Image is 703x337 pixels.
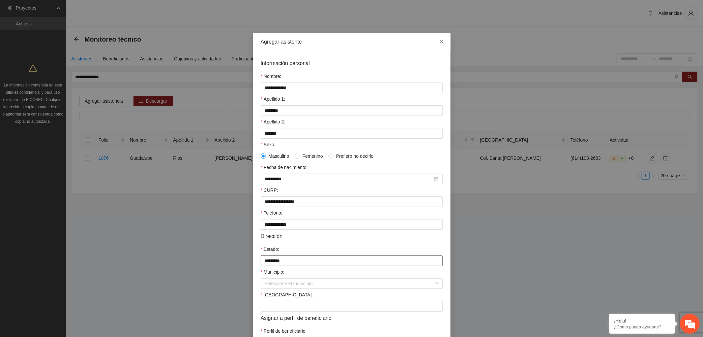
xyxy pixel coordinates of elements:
label: Apellido 1: [261,95,285,103]
label: Colonia: [261,291,313,298]
span: Estamos en línea. [38,88,91,155]
div: Chatee con nosotros ahora [34,34,111,42]
label: Sexo: [261,141,276,148]
span: Asignar a perfil de beneficiario [261,314,332,322]
label: Perfil de beneficiario [261,327,306,335]
span: Información personal [261,59,310,67]
div: Minimizar ventana de chat en vivo [108,3,124,19]
span: Masculino [266,152,292,160]
input: Estado: [261,255,443,266]
button: Close [433,33,451,51]
input: Apellido 1: [261,105,443,116]
input: Municipio: [265,279,434,288]
label: Municipio: [261,268,284,276]
input: Teléfono: [261,219,443,230]
span: Dirección [261,232,283,240]
label: Apellido 2: [261,118,285,125]
p: ¿Cómo puedo ayudarte? [614,324,670,329]
div: Agregar asistente [261,38,443,46]
textarea: Escriba su mensaje y pulse “Intro” [3,180,126,203]
input: CURP: [261,196,443,207]
span: Prefiero no decirlo [334,152,376,160]
input: Colonia: [261,301,443,312]
span: Femenino [300,152,326,160]
div: ¡Hola! [614,318,670,323]
input: Apellido 2: [261,128,443,139]
label: Estado: [261,246,279,253]
input: Nombre: [261,83,443,93]
input: Fecha de nacimiento: [265,175,433,183]
label: CURP: [261,186,278,194]
span: close [439,39,444,44]
label: Nombre: [261,73,281,80]
label: Fecha de nacimiento: [261,164,308,171]
label: Teléfono: [261,209,282,217]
